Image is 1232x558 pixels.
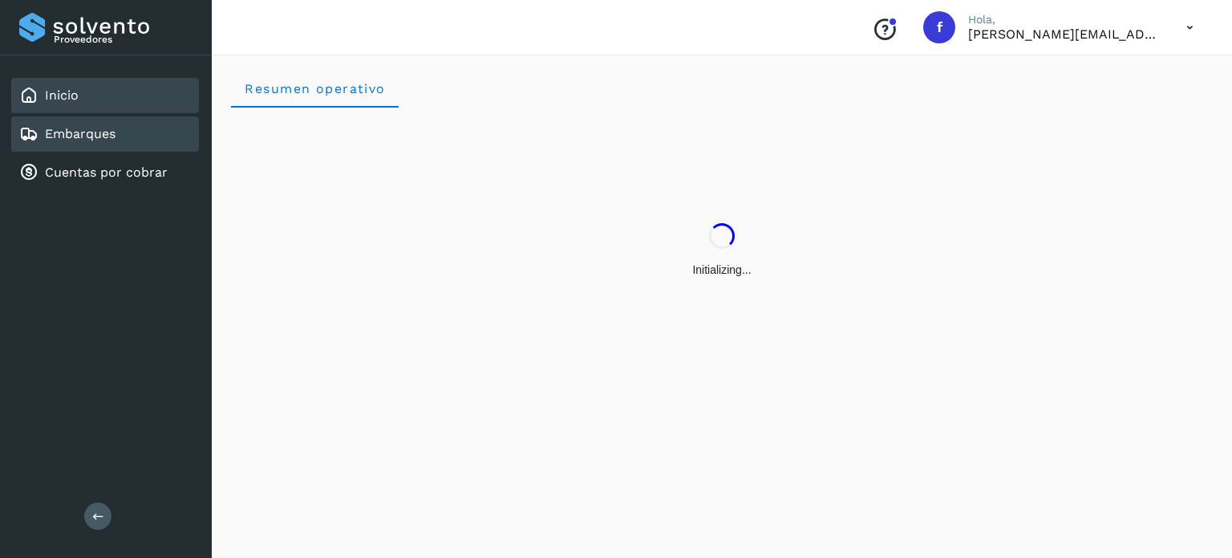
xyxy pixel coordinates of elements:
[45,126,115,141] a: Embarques
[45,165,168,180] a: Cuentas por cobrar
[11,116,199,152] div: Embarques
[968,13,1161,26] p: Hola,
[11,155,199,190] div: Cuentas por cobrar
[11,78,199,113] div: Inicio
[244,81,386,96] span: Resumen operativo
[54,34,192,45] p: Proveedores
[45,88,79,103] a: Inicio
[968,26,1161,42] p: flor.compean@gruporeyes.com.mx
